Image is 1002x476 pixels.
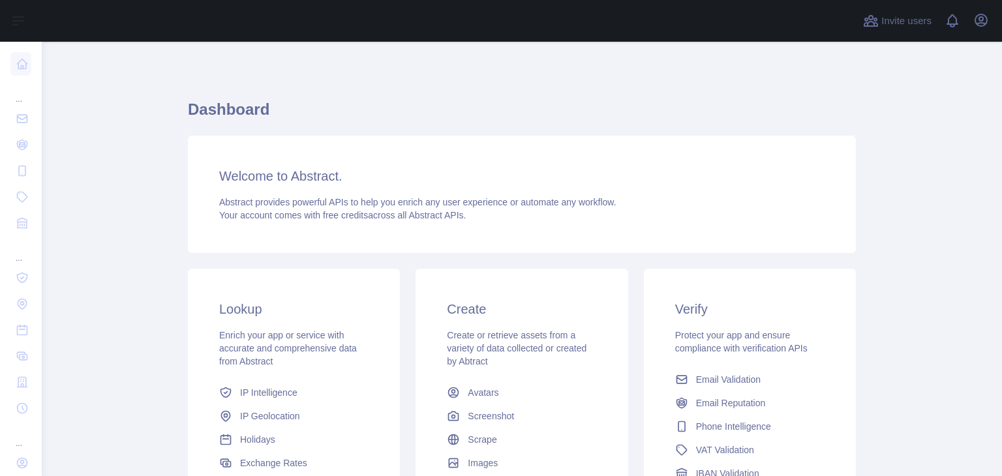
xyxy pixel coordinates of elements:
h1: Dashboard [188,99,856,130]
span: Your account comes with across all Abstract APIs. [219,210,466,220]
a: Images [442,451,601,475]
a: Screenshot [442,404,601,428]
div: ... [10,423,31,449]
span: IP Geolocation [240,409,300,423]
span: Screenshot [468,409,514,423]
h3: Create [447,300,596,318]
a: Scrape [442,428,601,451]
button: Invite users [860,10,934,31]
span: Protect your app and ensure compliance with verification APIs [675,330,808,353]
span: Phone Intelligence [696,420,771,433]
h3: Verify [675,300,825,318]
h3: Lookup [219,300,369,318]
span: Abstract provides powerful APIs to help you enrich any user experience or automate any workflow. [219,197,616,207]
a: Exchange Rates [214,451,374,475]
span: Email Reputation [696,396,766,409]
a: IP Intelligence [214,381,374,404]
div: ... [10,237,31,263]
a: Email Validation [670,368,830,391]
span: Holidays [240,433,275,446]
a: IP Geolocation [214,404,374,428]
a: Email Reputation [670,391,830,415]
span: Invite users [881,14,932,29]
span: Avatars [468,386,498,399]
span: Scrape [468,433,496,446]
span: VAT Validation [696,443,754,456]
span: Exchange Rates [240,456,307,469]
span: free credits [323,210,368,220]
span: Email Validation [696,373,761,386]
span: Enrich your app or service with accurate and comprehensive data from Abstract [219,330,357,366]
a: Holidays [214,428,374,451]
span: Create or retrieve assets from a variety of data collected or created by Abtract [447,330,586,366]
div: ... [10,78,31,104]
h3: Welcome to Abstract. [219,167,825,185]
a: Avatars [442,381,601,404]
span: Images [468,456,498,469]
a: VAT Validation [670,438,830,462]
a: Phone Intelligence [670,415,830,438]
span: IP Intelligence [240,386,297,399]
